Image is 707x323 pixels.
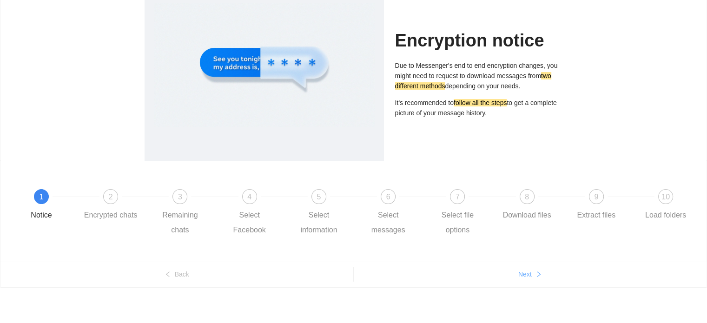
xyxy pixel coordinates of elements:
[292,189,361,237] div: 5Select information
[395,98,563,118] p: It's recommended to to get a complete picture of your message history.
[247,193,251,201] span: 4
[84,189,153,223] div: 2Encrypted chats
[395,60,563,91] p: Due to Messenger's end to end encryption changes, you might need to request to download messages ...
[317,193,321,201] span: 5
[456,193,460,201] span: 7
[31,208,52,223] div: Notice
[361,189,430,237] div: 6Select messages
[292,208,346,237] div: Select information
[639,189,693,223] div: 10Load folders
[84,208,138,223] div: Encrypted chats
[386,193,390,201] span: 6
[14,189,84,223] div: 1Notice
[153,208,207,237] div: Remaining chats
[661,193,670,201] span: 10
[153,189,222,237] div: 3Remaining chats
[430,189,500,237] div: 7Select file options
[430,208,484,237] div: Select file options
[223,208,277,237] div: Select Facebook
[503,208,551,223] div: Download files
[569,189,639,223] div: 9Extract files
[535,271,542,278] span: right
[645,208,686,223] div: Load folders
[454,99,507,106] mark: follow all the steps
[0,267,353,282] button: leftBack
[594,193,598,201] span: 9
[395,72,551,90] mark: two different methods
[518,269,532,279] span: Next
[395,30,563,52] h1: Encryption notice
[40,193,44,201] span: 1
[354,267,707,282] button: Nextright
[178,193,182,201] span: 3
[109,193,113,201] span: 2
[525,193,529,201] span: 8
[500,189,569,223] div: 8Download files
[361,208,415,237] div: Select messages
[577,208,615,223] div: Extract files
[223,189,292,237] div: 4Select Facebook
